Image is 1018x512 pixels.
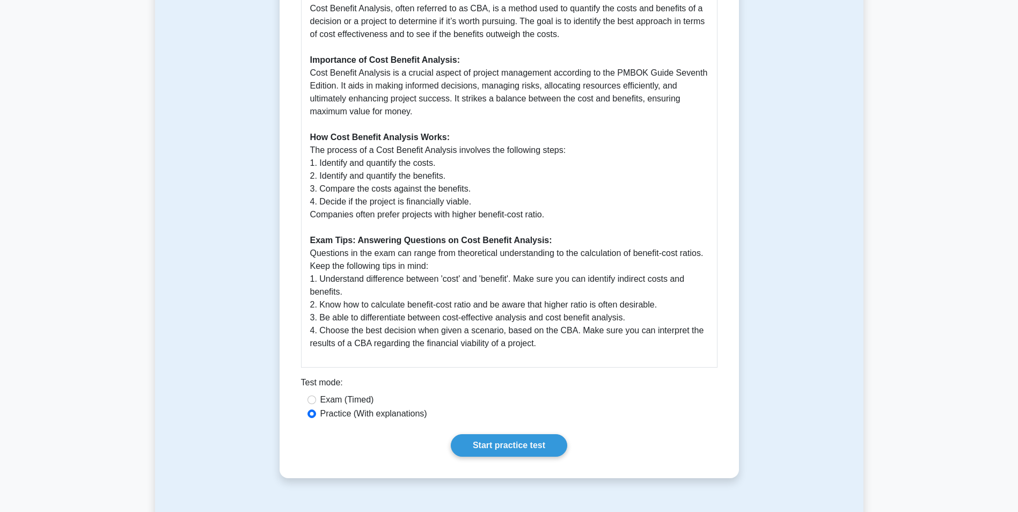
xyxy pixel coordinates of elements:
label: Exam (Timed) [320,393,374,406]
b: How Cost Benefit Analysis Works: [310,133,450,142]
a: Start practice test [451,434,567,457]
b: Exam Tips: Answering Questions on Cost Benefit Analysis: [310,236,552,245]
label: Practice (With explanations) [320,407,427,420]
div: Test mode: [301,376,717,393]
b: Importance of Cost Benefit Analysis: [310,55,460,64]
